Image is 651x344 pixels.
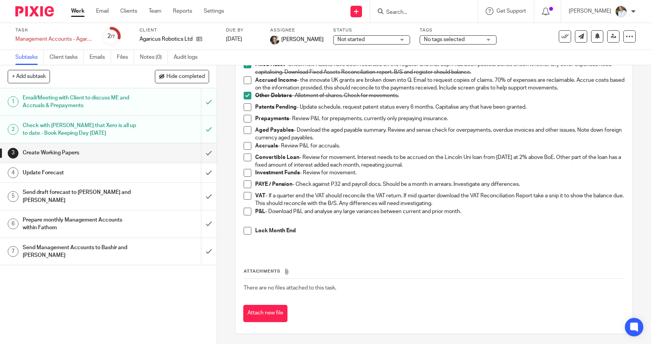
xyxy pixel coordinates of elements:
span: Not started [337,37,365,42]
div: 6 [8,218,18,229]
div: 1 [8,96,18,107]
strong: Accruals [255,143,278,149]
h1: Send draft forecast to [PERSON_NAME] and [PERSON_NAME] [23,187,136,206]
a: Clients [120,7,137,15]
div: Management Accounts - Agaricus Robotics - July [15,35,92,43]
p: - Check against P32 and payroll docs. Should be a month in arrears. Investigate any differences. [255,180,624,188]
div: 2 [8,124,18,135]
strong: P&L [255,209,265,214]
h1: Check with [PERSON_NAME] that Xero is all up to date - Book Keeping Day [DATE] [23,120,136,139]
a: Files [117,50,134,65]
a: Email [96,7,109,15]
button: Hide completed [155,70,209,83]
label: Due by [226,27,261,33]
button: + Add subtask [8,70,50,83]
a: Team [149,7,161,15]
p: - Update schedule, request patent status every 6 months. Capitalise any that have been granted. [255,103,624,111]
span: There are no files attached to this task. [244,285,336,291]
a: Audit logs [174,50,203,65]
span: Hide completed [166,74,205,80]
label: Client [139,27,216,33]
span: Get Support [497,8,526,14]
p: [PERSON_NAME] [569,7,611,15]
img: barbara-raine-.jpg [270,35,279,45]
label: Tags [420,27,497,33]
span: [DATE] [226,36,242,42]
a: Subtasks [15,50,44,65]
h1: Update Forecast [23,167,136,179]
label: Assignee [270,27,324,33]
strong: Other Debtors [255,93,292,98]
p: - If a quarter end the VAT should reconcile the VAT return. If mid quarter download the VAT Recon... [255,192,624,208]
h1: Email/Meeting with Client to discuss ME and Accruals & Prepayments [23,92,136,112]
label: Task [15,27,92,33]
a: Client tasks [50,50,84,65]
span: [PERSON_NAME] [281,36,324,43]
a: Emails [90,50,111,65]
strong: Patents Pending [255,104,297,110]
small: /7 [111,35,115,39]
strong: PAYE / Pension [255,182,292,187]
img: Pixie [15,6,54,17]
strong: Investment Funds [255,170,300,175]
img: sarah-royle.jpg [615,5,627,18]
a: Notes (0) [140,50,168,65]
div: 7 [8,246,18,257]
h1: Create Working Papers [23,147,136,159]
input: Search [385,9,455,16]
p: - Review for movement. [255,169,624,177]
strong: Lock Month End [255,228,296,233]
strong: Prepayments [255,116,289,121]
h1: Prepare monthly Management Accounts within Fathom [23,214,136,234]
span: Attachments [244,269,281,273]
p: - Review P&L for accruals. [255,142,624,150]
div: 5 [8,191,18,202]
strong: VAT [255,193,266,198]
button: Attach new file [243,305,287,322]
h1: Send Management Accounts to Bashir and [PERSON_NAME] [23,242,136,261]
div: 3 [8,148,18,159]
a: Settings [204,7,224,15]
label: Status [333,27,410,33]
strong: Convertible Loan [255,155,299,160]
p: - Review P&L for prepayments, currently only prepaying insurance. [255,115,624,122]
div: 2 [107,32,115,41]
p: - Review for movement. Interest needs to be accrued on the Lincoln Uni loan from [DATE] at 2% abo... [255,154,624,169]
strong: Accrued Income [255,78,297,83]
span: No tags selected [424,37,465,42]
p: - Check new Assets have been recorded on the register and that dep'n has been posted. Sense check... [255,61,624,76]
p: - Download the aged payable summary. Review and sense check for overpayments, overdue invoices an... [255,126,624,142]
div: 4 [8,167,18,178]
strong: Aged Payables [255,127,294,133]
p: - Download P&L and analyse any large variances between current and prior month. [255,208,624,215]
a: Work [71,7,85,15]
p: - Allotment of shares. Check for movements. [255,92,624,99]
p: Agaricus Robotics Ltd [139,35,193,43]
p: - the innovate UK grants are broken down into Q. Email to request copies of claims. 70% of expens... [255,76,624,92]
a: Reports [173,7,192,15]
